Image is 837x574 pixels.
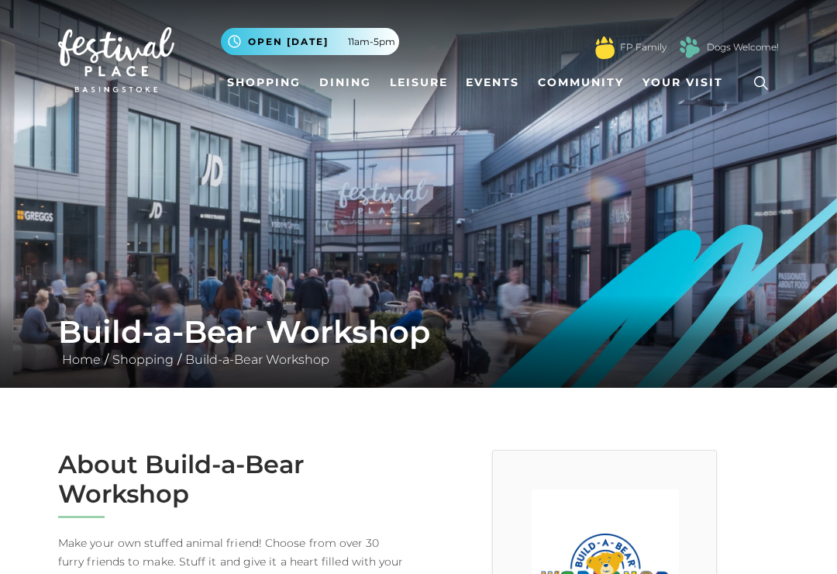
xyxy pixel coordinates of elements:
h2: About Build-a-Bear Workshop [58,450,407,510]
a: Home [58,352,105,367]
a: Your Visit [636,68,737,97]
a: Leisure [384,68,454,97]
a: Events [460,68,525,97]
h1: Build-a-Bear Workshop [58,313,779,351]
button: Open [DATE] 11am-5pm [221,28,399,55]
a: Shopping [221,68,307,97]
img: Festival Place Logo [58,27,174,92]
span: 11am-5pm [348,35,395,49]
a: Dining [313,68,377,97]
a: Build-a-Bear Workshop [181,352,333,367]
span: Your Visit [642,74,723,91]
a: Dogs Welcome! [707,40,779,54]
a: FP Family [620,40,666,54]
span: Open [DATE] [248,35,329,49]
a: Community [532,68,630,97]
div: / / [46,313,790,369]
a: Shopping [108,352,177,367]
